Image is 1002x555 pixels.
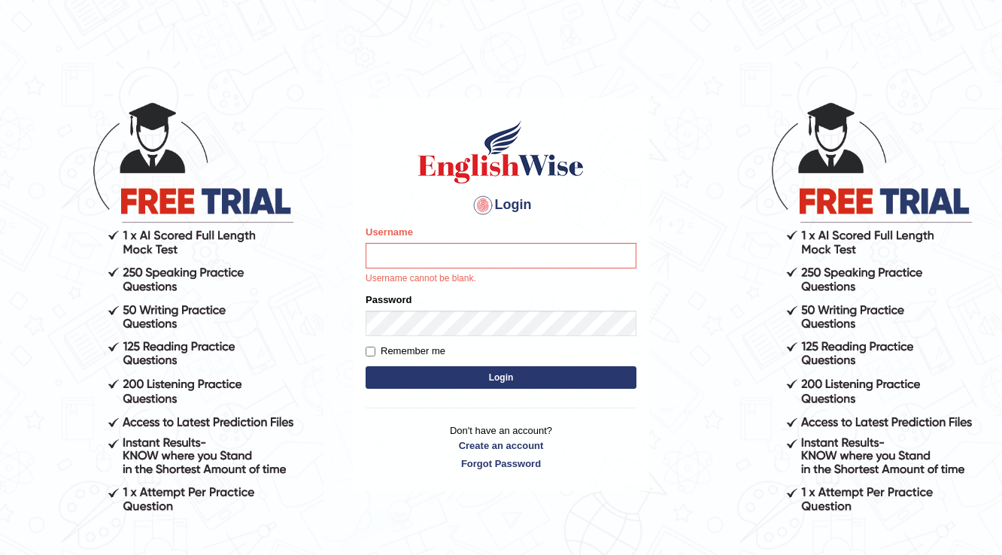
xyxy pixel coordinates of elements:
[366,456,636,471] a: Forgot Password
[366,225,413,239] label: Username
[366,344,445,359] label: Remember me
[366,347,375,356] input: Remember me
[366,438,636,453] a: Create an account
[415,118,587,186] img: Logo of English Wise sign in for intelligent practice with AI
[366,366,636,389] button: Login
[366,193,636,217] h4: Login
[366,272,636,286] p: Username cannot be blank.
[366,293,411,307] label: Password
[366,423,636,470] p: Don't have an account?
